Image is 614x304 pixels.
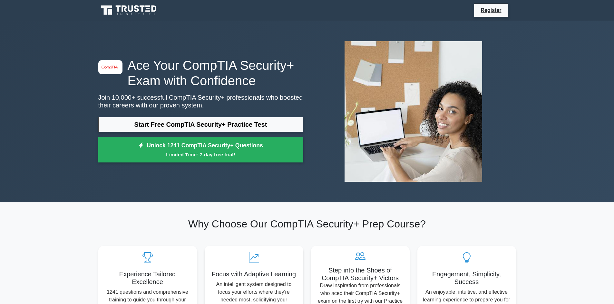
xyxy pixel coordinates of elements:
[423,270,511,286] h5: Engagement, Simplicity, Success
[98,117,303,132] a: Start Free CompTIA Security+ Practice Test
[98,137,303,163] a: Unlock 1241 CompTIA Security+ QuestionsLimited Time: 7-day free trial!
[106,151,295,158] small: Limited Time: 7-day free trial!
[477,6,505,14] a: Register
[98,58,303,88] h1: Ace Your CompTIA Security+ Exam with Confidence
[103,270,192,286] h5: Experience Tailored Excellence
[316,266,404,282] h5: Step into the Shoes of CompTIA Security+ Victors
[98,218,516,230] h2: Why Choose Our CompTIA Security+ Prep Course?
[210,270,298,278] h5: Focus with Adaptive Learning
[98,94,303,109] p: Join 10,000+ successful CompTIA Security+ professionals who boosted their careers with our proven...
